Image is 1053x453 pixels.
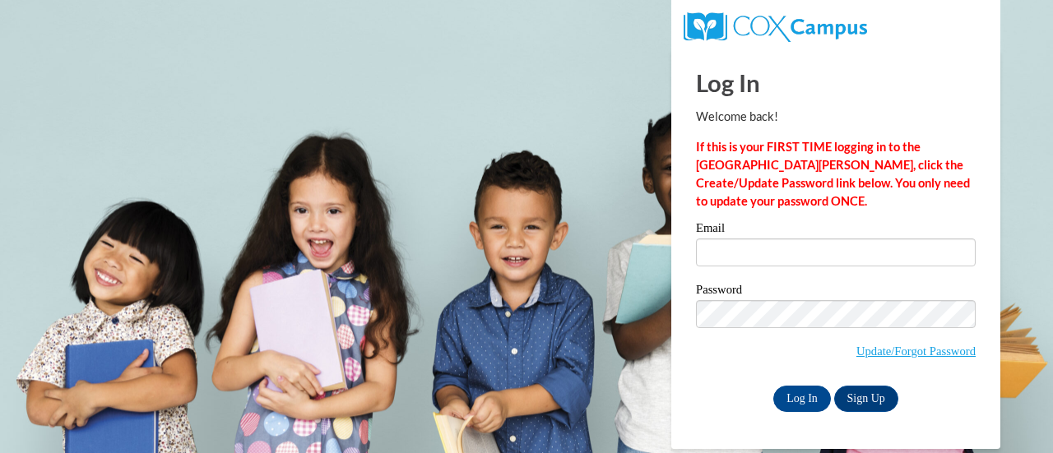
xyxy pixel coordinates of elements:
a: COX Campus [684,19,867,33]
h1: Log In [696,66,976,99]
img: COX Campus [684,12,867,42]
label: Email [696,222,976,238]
a: Sign Up [834,386,898,412]
strong: If this is your FIRST TIME logging in to the [GEOGRAPHIC_DATA][PERSON_NAME], click the Create/Upd... [696,140,970,208]
p: Welcome back! [696,108,976,126]
label: Password [696,284,976,300]
a: Update/Forgot Password [856,344,976,358]
input: Log In [773,386,831,412]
